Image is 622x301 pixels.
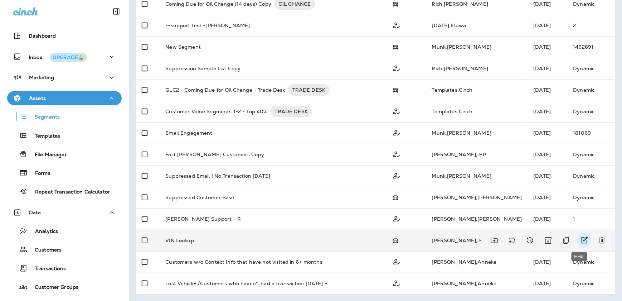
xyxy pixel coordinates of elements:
p: Suppressed Email | No Transaction [DATE] [165,173,270,179]
p: Forms [28,170,50,177]
p: Customers w/o Contact Info that have not visited in 6+ months [165,259,322,265]
td: Dynamic [567,187,615,208]
p: Segments [28,114,60,121]
button: Customer Groups [7,279,122,294]
td: [DATE] [528,101,567,122]
td: 1 [567,208,615,230]
div: TRADE DESK [270,106,312,117]
button: Assets [7,91,122,105]
p: Dashboard [29,33,56,39]
td: Munk , [PERSON_NAME] [426,165,528,187]
p: Customers [28,247,62,254]
div: Edit [572,252,587,261]
button: Edit [577,233,591,248]
p: Transactions [28,266,66,272]
td: Rich , [PERSON_NAME] [426,58,528,79]
span: Customer Only [392,21,401,28]
button: Collapse Sidebar [106,4,126,19]
button: Customers [7,242,122,257]
td: Dynamic [567,144,615,165]
p: Suppressed Customer Base [165,195,234,200]
p: --support test -[PERSON_NAME] [165,23,250,28]
span: Customer Only [392,215,401,221]
button: Analytics [7,223,122,238]
td: [PERSON_NAME] , [PERSON_NAME] [426,187,528,208]
span: Customer Only [392,279,401,286]
button: UPGRADE🔒 [50,53,87,62]
td: Dynamic [567,251,615,273]
td: Munk , [PERSON_NAME] [426,36,528,58]
button: Move to folder [487,233,501,248]
td: [DATE] [528,36,567,58]
td: 1462691 [567,36,615,58]
span: Possession [392,194,399,200]
div: UPGRADE🔒 [53,55,84,60]
p: Customer Value Segments 1-2 - Top 40% [165,106,267,117]
td: [DATE] [528,208,567,230]
p: Data [29,210,41,215]
td: [DATE] [528,58,567,79]
span: TRADE DESK [288,86,330,94]
p: Fort [PERSON_NAME] Customers Copy [165,152,264,157]
span: Customer Only [392,129,401,135]
td: Dynamic [567,101,615,122]
button: View Changelog [523,233,537,248]
td: [PERSON_NAME] , J-P [426,144,528,165]
td: Dynamic [567,79,615,101]
span: Customer Only [392,107,401,114]
p: Marketing [29,75,54,80]
td: [PERSON_NAME] , [PERSON_NAME] [426,208,528,230]
td: Dynamic [567,165,615,187]
td: [DATE] , Eluwa [426,15,528,36]
p: File Manager [28,152,67,158]
p: Analytics [28,228,58,235]
td: Munk , [PERSON_NAME] [426,122,528,144]
button: Archive [541,233,555,248]
button: Marketing [7,70,122,85]
td: 181069 [567,122,615,144]
td: [DATE] [528,15,567,36]
button: Duplicate Segment [559,233,573,248]
p: Inbox [29,53,87,61]
button: File Manager [7,147,122,162]
span: Customer Only [392,150,401,157]
span: Customer Only [392,172,401,178]
p: Assets [29,95,46,101]
button: Delete [595,233,609,248]
td: 2 [567,15,615,36]
button: Forms [7,165,122,180]
td: [DATE] [528,144,567,165]
td: [DATE] [528,79,567,101]
td: [DATE] [528,187,567,208]
button: Segments [7,109,122,124]
p: Suppression Sample List Copy [165,66,240,71]
td: Templates , Cinch [426,79,528,101]
span: Possession [392,237,399,243]
td: [PERSON_NAME] , Anneke [426,251,528,273]
span: TRADE DESK [270,108,312,115]
span: OIL CHANGE [274,0,315,8]
span: Customer Only [392,258,401,264]
p: Templates [28,133,60,140]
button: Data [7,205,122,220]
span: Customer Only [392,64,401,71]
p: Email Engagement [165,130,212,136]
td: [DATE] [528,122,567,144]
p: VIN Lookup [165,238,194,243]
td: Dynamic [567,273,615,294]
p: [PERSON_NAME] Support - R [165,216,241,222]
td: [DATE] [528,273,567,294]
button: Add tags [505,233,519,248]
div: TRADE DESK [288,84,330,96]
span: Possession [392,86,399,93]
td: [DATE] [528,165,567,187]
td: [PERSON_NAME] , Anneke [426,273,528,294]
button: Transactions [7,261,122,276]
span: Possession [392,43,399,50]
td: [DATE] [528,251,567,273]
p: QLC2 - Coming Due for Oil Change - Trade Desk [165,84,285,96]
p: Lost Vehicles/Customers who haven't had a transaction [DATE] + [165,281,327,286]
button: Templates [7,128,122,143]
button: InboxUPGRADE🔒 [7,49,122,64]
p: Customer Groups [28,284,78,291]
